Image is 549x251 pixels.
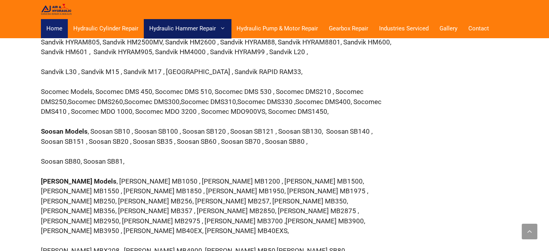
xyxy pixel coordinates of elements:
a: Industries Serviced [374,19,434,38]
p: Sandvik HYRAM805, Sandvik HM2500MV, Sandvik HM2600 , Sandvik HYRAM88, Sandvik HYRAM8801, Sandvik ... [41,37,392,57]
p: Socomec Models, Socomec DMS 450, Socomec DMS 510, Socomec DMS 530 , Socomec DMS210 , Socomec DMS2... [41,87,392,117]
a: Scroll back to top [522,224,537,239]
a: Hydraulic Hammer Repair [144,19,231,38]
p: , [PERSON_NAME] MB1050 , [PERSON_NAME] MB1200 , [PERSON_NAME] MB1500, [PERSON_NAME] MB1550 , [PER... [41,177,392,236]
p: , Soosan SB10 , Soosan SB100 , Soosan SB120 , Soosan SB121 , Soosan SB130, Soosan SB140 , Soosan ... [41,127,392,147]
a: Hydraulic Cylinder Repair [68,19,144,38]
p: Soosan SB80, Soosan SB81, [41,157,392,167]
a: Contact [463,19,494,38]
strong: Soosan Models [41,127,88,135]
a: Home [41,19,68,38]
strong: [PERSON_NAME] Models [41,177,117,185]
a: Gallery [434,19,463,38]
p: Sandvik L30 , Sandvik M15 , Sandvik M17 , [GEOGRAPHIC_DATA] , Sandvik RAPID RAM33, [41,67,392,77]
a: Hydraulic Pump & Motor Repair [231,19,323,38]
a: Gearbox Repair [323,19,374,38]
